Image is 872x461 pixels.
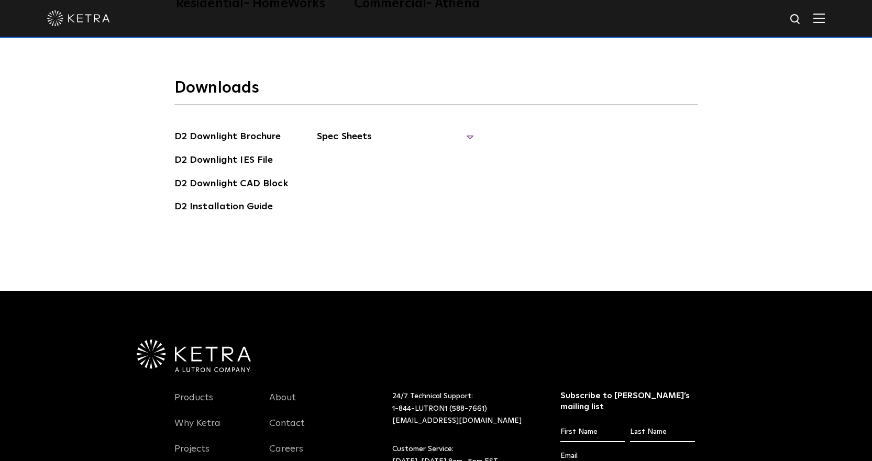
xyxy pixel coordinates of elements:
[789,13,802,26] img: search icon
[392,390,534,428] p: 24/7 Technical Support:
[392,405,487,412] a: 1-844-LUTRON1 (588-7661)
[47,10,110,26] img: ketra-logo-2019-white
[392,417,522,424] a: [EMAIL_ADDRESS][DOMAIN_NAME]
[317,129,474,152] span: Spec Sheets
[560,390,695,412] h3: Subscribe to [PERSON_NAME]’s mailing list
[174,392,213,416] a: Products
[269,418,305,442] a: Contact
[174,418,220,442] a: Why Ketra
[174,78,698,105] h3: Downloads
[174,129,281,146] a: D2 Downlight Brochure
[137,340,251,372] img: Ketra-aLutronCo_White_RGB
[269,392,296,416] a: About
[174,153,273,170] a: D2 Downlight IES File
[174,199,273,216] a: D2 Installation Guide
[630,422,694,442] input: Last Name
[560,422,625,442] input: First Name
[174,176,288,193] a: D2 Downlight CAD Block
[813,13,825,23] img: Hamburger%20Nav.svg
